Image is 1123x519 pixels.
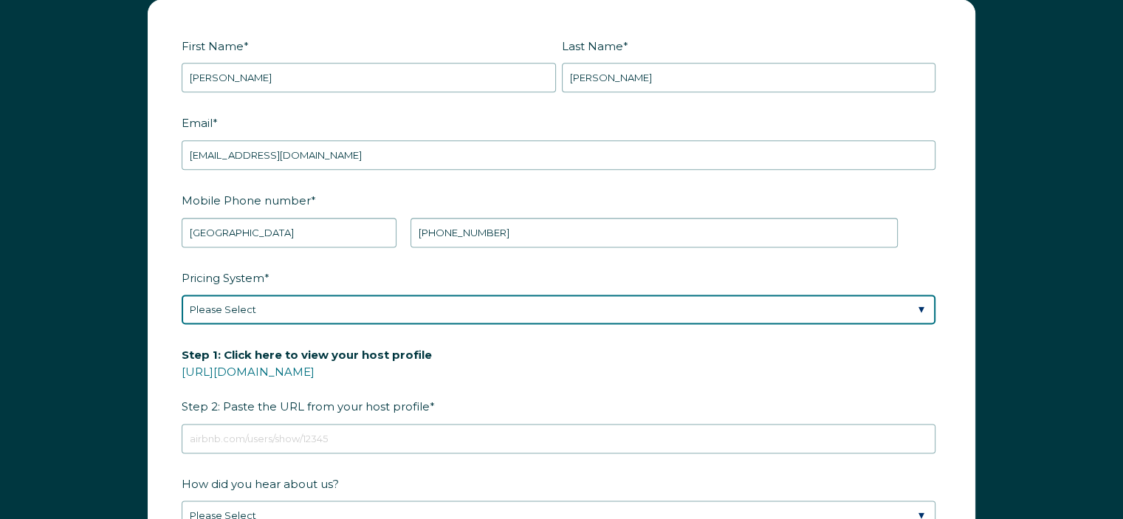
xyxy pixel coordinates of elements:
span: Step 1: Click here to view your host profile [182,343,432,366]
span: How did you hear about us? [182,472,339,495]
span: Email [182,111,213,134]
span: Last Name [562,35,623,58]
span: Step 2: Paste the URL from your host profile [182,343,432,418]
span: First Name [182,35,244,58]
input: airbnb.com/users/show/12345 [182,424,935,453]
a: [URL][DOMAIN_NAME] [182,365,315,379]
span: Mobile Phone number [182,189,311,212]
span: Pricing System [182,267,264,289]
